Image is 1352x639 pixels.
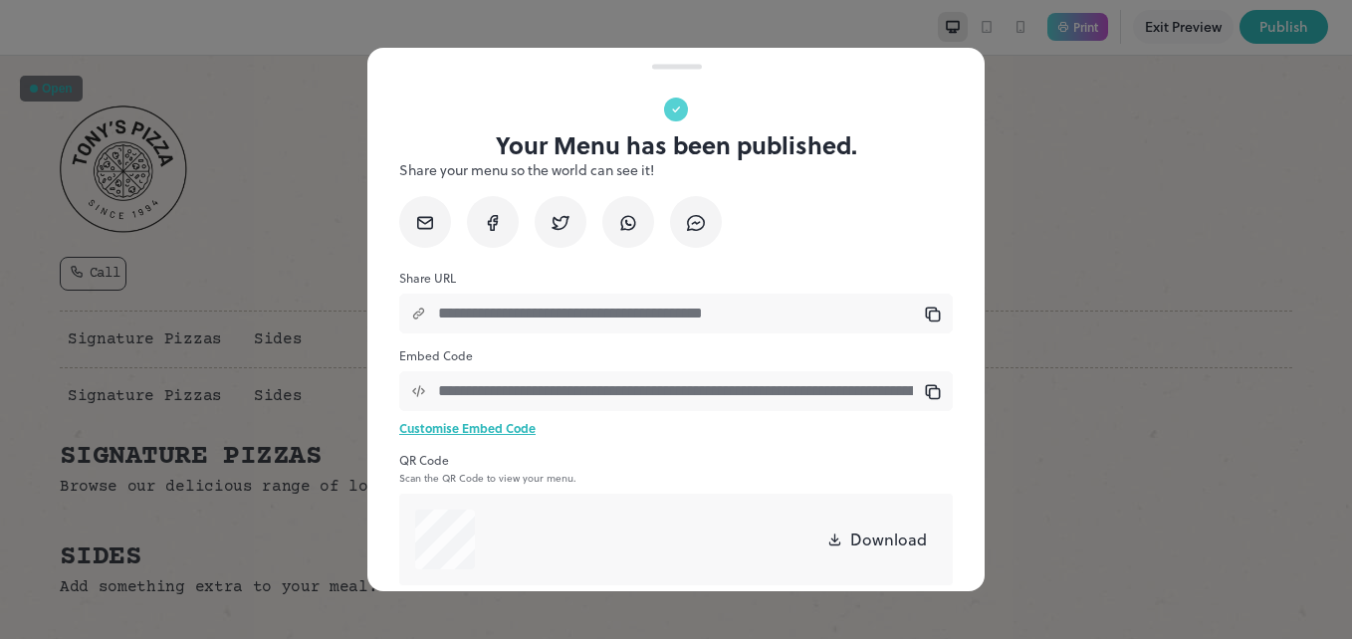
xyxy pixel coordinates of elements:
[254,275,302,293] span: Sides
[399,159,953,180] p: Share your menu so the world can see it!
[68,331,222,349] span: Signature Pizzas
[254,331,302,349] span: Sides
[60,387,1292,415] p: Signature Pizzas
[67,206,119,230] p: Call
[496,131,857,159] p: Your Menu has been published.
[850,528,927,551] p: Download
[60,423,1292,440] p: Browse our delicious range of lovingly handcrafted pizzas.
[60,201,126,235] a: Call
[42,26,73,40] div: Open
[60,48,187,177] img: 1664861811724cym8pe959qk.png
[399,345,953,365] p: Embed Code
[399,419,536,437] a: Customise Embed Code
[399,268,953,288] p: Share URL
[60,524,1292,540] p: Add something extra to your meal.
[60,488,1292,516] p: Sides
[399,472,953,484] p: Scan the QR Code to view your menu.
[399,450,953,470] p: QR Code
[68,275,222,293] span: Signature Pizzas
